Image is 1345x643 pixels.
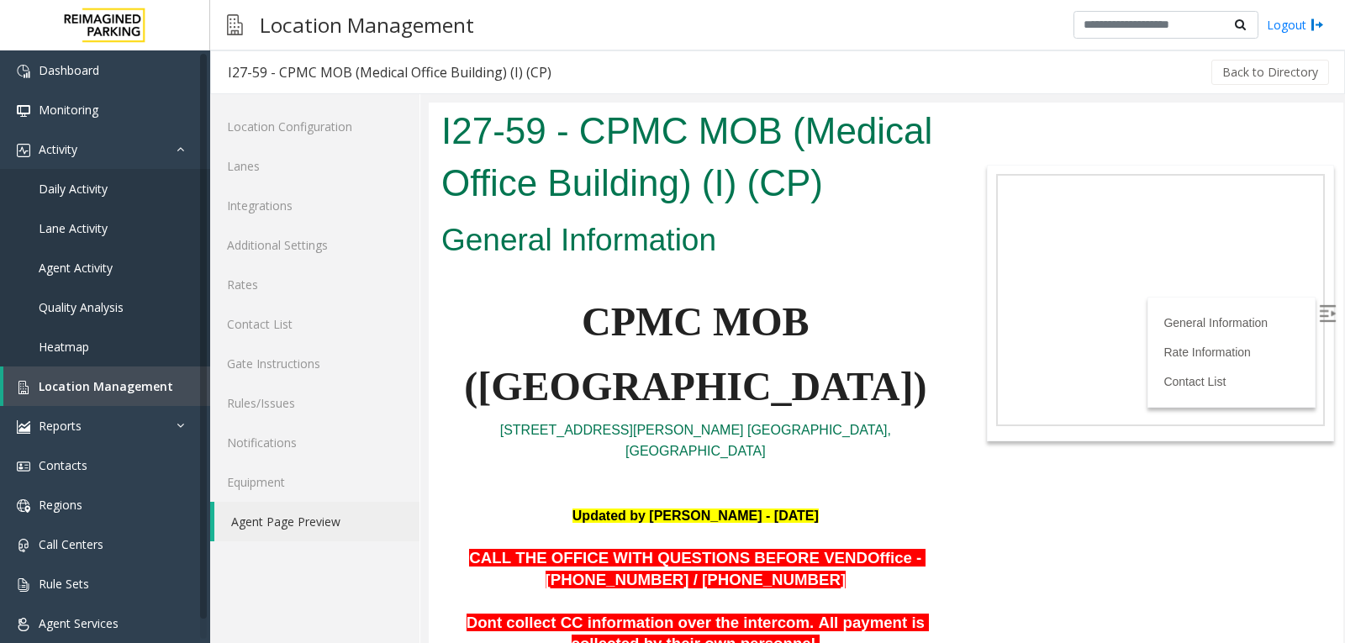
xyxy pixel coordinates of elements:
[39,536,103,552] span: Call Centers
[17,104,30,118] img: 'icon'
[735,243,822,256] a: Rate Information
[39,141,77,157] span: Activity
[39,378,173,394] span: Location Management
[210,462,419,502] a: Equipment
[17,460,30,473] img: 'icon'
[38,511,500,551] span: Dont collect CC information over the intercom. All payment is collected by their own personnel.
[17,499,30,513] img: 'icon'
[210,146,419,186] a: Lanes
[35,197,498,306] span: CPMC MOB ([GEOGRAPHIC_DATA])
[17,381,30,394] img: 'icon'
[210,304,419,344] a: Contact List
[210,225,419,265] a: Additional Settings
[40,446,439,464] span: CALL THE OFFICE WITH QUESTIONS BEFORE VEND
[210,423,419,462] a: Notifications
[39,181,108,197] span: Daily Activity
[210,265,419,304] a: Rates
[13,3,521,106] h1: I27-59 - CPMC MOB (Medical Office Building) (I) (CP)
[17,578,30,592] img: 'icon'
[39,102,98,118] span: Monitoring
[17,618,30,631] img: 'icon'
[17,539,30,552] img: 'icon'
[1267,16,1324,34] a: Logout
[71,320,462,356] a: [STREET_ADDRESS][PERSON_NAME] [GEOGRAPHIC_DATA], [GEOGRAPHIC_DATA]
[890,203,907,219] img: Open/Close Sidebar Menu
[39,615,119,631] span: Agent Services
[39,457,87,473] span: Contacts
[39,339,89,355] span: Heatmap
[39,418,82,434] span: Reports
[17,420,30,434] img: 'icon'
[17,144,30,157] img: 'icon'
[39,576,89,592] span: Rule Sets
[251,4,483,45] h3: Location Management
[210,344,419,383] a: Gate Instructions
[227,4,243,45] img: pageIcon
[735,213,839,227] a: General Information
[214,502,419,541] a: Agent Page Preview
[228,61,551,83] div: I27-59 - CPMC MOB (Medical Office Building) (I) (CP)
[144,406,390,420] font: Updated by [PERSON_NAME] - [DATE]
[39,62,99,78] span: Dashboard
[210,107,419,146] a: Location Configuration
[1311,16,1324,34] img: logout
[1211,60,1329,85] button: Back to Directory
[3,366,210,406] a: Location Management
[117,446,498,486] span: Office - [PHONE_NUMBER] / [PHONE_NUMBER]
[39,220,108,236] span: Lane Activity
[735,272,797,286] a: Contact List
[17,65,30,78] img: 'icon'
[210,186,419,225] a: Integrations
[13,116,521,160] h2: General Information
[39,299,124,315] span: Quality Analysis
[39,260,113,276] span: Agent Activity
[210,383,419,423] a: Rules/Issues
[39,497,82,513] span: Regions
